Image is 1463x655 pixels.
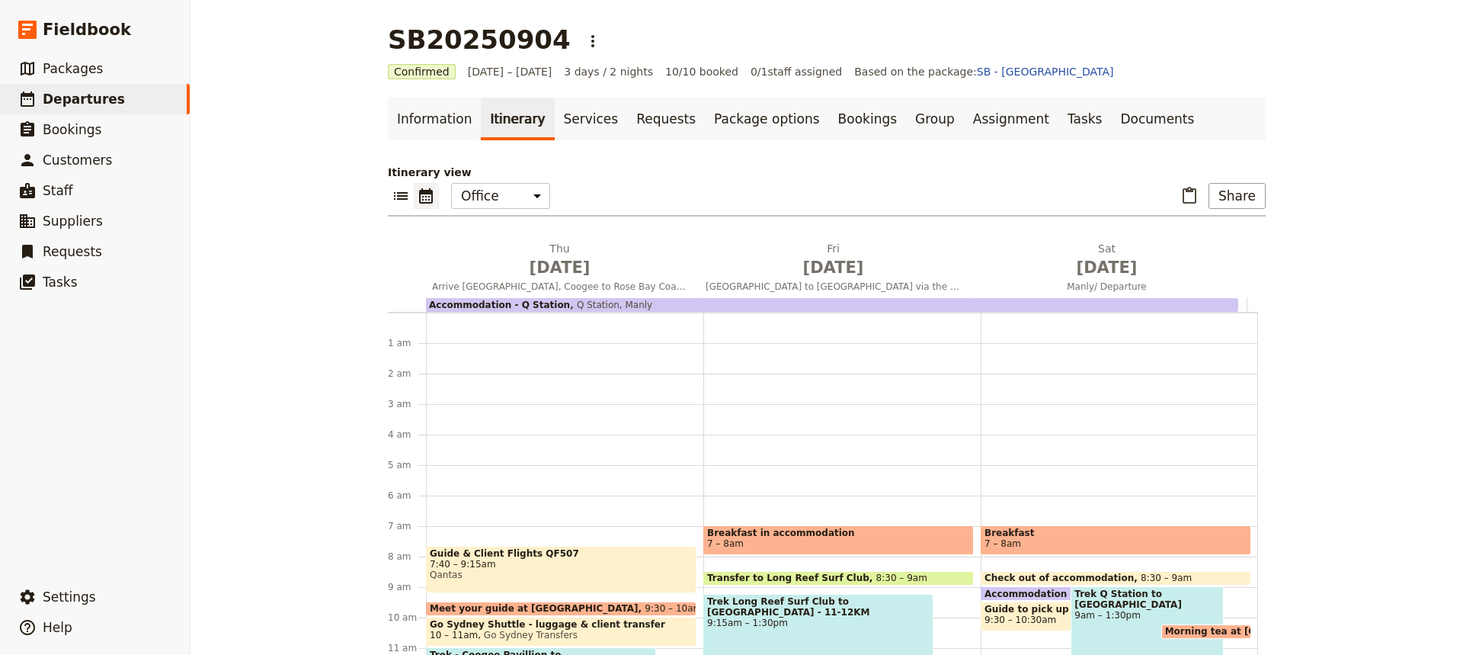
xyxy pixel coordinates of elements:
[706,256,961,279] span: [DATE]
[580,28,606,54] button: Actions
[645,603,702,614] span: 9:30 – 10am
[703,525,974,555] div: Breakfast in accommodation7 – 8am
[707,528,970,538] span: Breakfast in accommodation
[1058,98,1112,140] a: Tasks
[432,256,687,279] span: [DATE]
[43,18,131,41] span: Fieldbook
[564,64,653,79] span: 3 days / 2 nights
[388,398,426,410] div: 3 am
[426,617,696,647] div: Go Sydney Shuttle - luggage & client transfer10 – 11amGo Sydney Transfers
[570,300,652,310] span: Q Station, Manly
[984,589,1132,599] span: Accommodation - Q Station
[627,98,705,140] a: Requests
[426,281,693,293] span: Arrive [GEOGRAPHIC_DATA], Coogee to Rose Bay Coastal Trek
[973,241,1247,297] button: Sat [DATE]Manly/ Departure
[706,241,961,279] h2: Fri
[388,551,426,563] div: 8 am
[388,337,426,349] div: 1 am
[43,92,125,107] span: Departures
[468,64,552,79] span: [DATE] – [DATE]
[43,244,102,259] span: Requests
[984,538,1021,549] span: 7 – 8am
[707,573,876,583] span: Transfer to Long Reef Surf Club
[984,528,1247,538] span: Breakfast
[1074,610,1220,621] span: 9am – 1:30pm
[699,241,973,297] button: Fri [DATE][GEOGRAPHIC_DATA] to [GEOGRAPHIC_DATA] via the Historic [GEOGRAPHIC_DATA]
[707,618,930,628] span: 9:15am – 1:30pm
[430,559,693,570] span: 7:40 – 9:15am
[430,570,693,580] span: Qantas
[388,368,426,380] div: 2 am
[43,275,78,290] span: Tasks
[906,98,964,140] a: Group
[429,300,570,310] span: Accommodation - Q Station
[707,538,744,549] span: 7 – 8am
[981,586,1134,601] div: Accommodation - Q Station5:30pm – 9am
[707,596,930,618] span: Trek Long Reef Surf Club to [GEOGRAPHIC_DATA] - 11-12KM
[43,620,72,635] span: Help
[388,183,414,209] button: List view
[984,573,1141,583] span: Check out of accommodation
[430,630,478,641] span: 10 – 11am
[388,98,481,140] a: Information
[43,589,96,605] span: Settings
[977,66,1114,78] a: SB - [GEOGRAPHIC_DATA]
[388,520,426,532] div: 7 am
[388,642,426,654] div: 11 am
[1165,626,1359,637] span: Morning tea at [GEOGRAPHIC_DATA]
[43,214,103,229] span: Suppliers
[829,98,906,140] a: Bookings
[43,153,112,168] span: Customers
[430,619,693,630] span: Go Sydney Shuttle - luggage & client transfer
[481,98,554,140] a: Itinerary
[981,571,1251,586] div: Check out of accommodation8:30 – 9am
[388,612,426,624] div: 10 am
[854,64,1113,79] span: Based on the package:
[426,546,696,593] div: Guide & Client Flights QF5077:40 – 9:15amQantas
[979,256,1234,279] span: [DATE]
[981,525,1251,555] div: Breakfast7 – 8am
[430,603,645,614] span: Meet your guide at [GEOGRAPHIC_DATA]
[426,298,1238,312] div: Accommodation - Q StationQ Station, Manly
[751,64,842,79] span: 0 / 1 staff assigned
[665,64,738,79] span: 10/10 booked
[426,297,1247,312] div: Accommodation - Q StationQ Station, Manly
[984,615,1056,625] span: 9:30 – 10:30am
[43,183,73,198] span: Staff
[426,602,696,616] div: Meet your guide at [GEOGRAPHIC_DATA]9:30 – 10am
[1161,624,1251,639] div: Morning tea at [GEOGRAPHIC_DATA]
[388,429,426,441] div: 4 am
[1111,98,1203,140] a: Documents
[979,241,1234,279] h2: Sat
[388,459,426,471] div: 5 am
[430,548,693,559] span: Guide & Client Flights QF507
[964,98,1058,140] a: Assignment
[1176,183,1202,209] button: Paste itinerary item
[705,98,828,140] a: Package options
[478,630,578,641] span: Go Sydney Transfers
[388,581,426,593] div: 9 am
[43,61,103,76] span: Packages
[555,98,628,140] a: Services
[43,122,101,137] span: Bookings
[388,24,571,55] h1: SB20250904
[388,64,456,79] span: Confirmed
[432,241,687,279] h2: Thu
[1208,183,1266,209] button: Share
[388,165,1266,180] p: Itinerary view
[388,490,426,502] div: 6 am
[703,571,974,586] div: Transfer to Long Reef Surf Club8:30 – 9am
[1074,589,1220,610] span: Trek Q Station to [GEOGRAPHIC_DATA]
[414,183,439,209] button: Calendar view
[984,604,1130,615] span: Guide to pick up fruit and snacks at Coles on [GEOGRAPHIC_DATA].
[1141,573,1192,583] span: 8:30 – 9am
[426,241,699,297] button: Thu [DATE]Arrive [GEOGRAPHIC_DATA], Coogee to Rose Bay Coastal Trek
[981,602,1134,631] div: Guide to pick up fruit and snacks at Coles on [GEOGRAPHIC_DATA].9:30 – 10:30am
[699,281,967,293] span: [GEOGRAPHIC_DATA] to [GEOGRAPHIC_DATA] via the Historic [GEOGRAPHIC_DATA]
[876,573,927,583] span: 8:30 – 9am
[973,281,1241,293] span: Manly/ Departure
